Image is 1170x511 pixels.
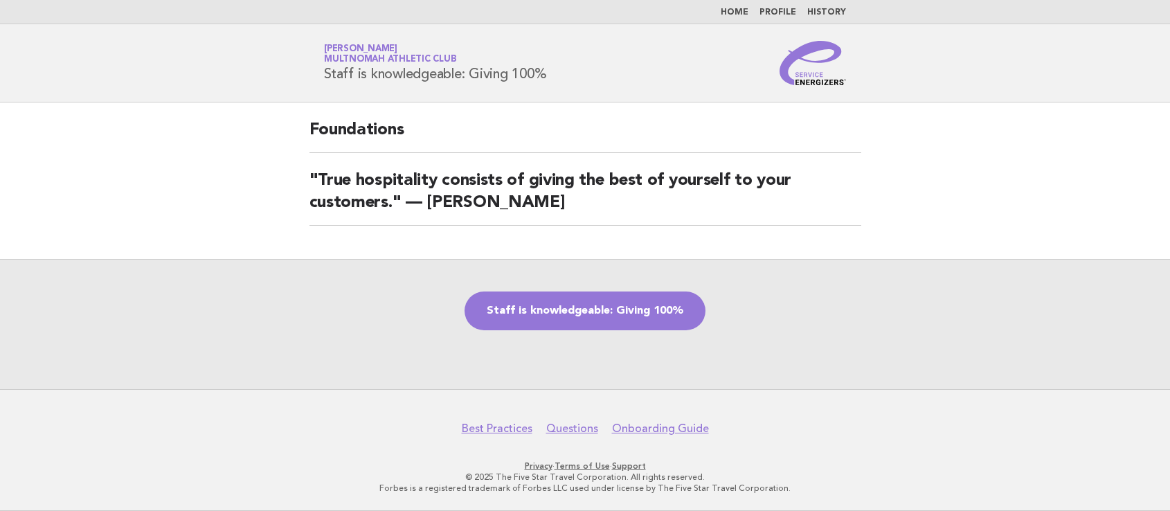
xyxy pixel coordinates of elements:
[309,119,861,153] h2: Foundations
[759,8,796,17] a: Profile
[462,422,532,436] a: Best Practices
[780,41,846,85] img: Service Energizers
[807,8,846,17] a: History
[612,461,646,471] a: Support
[161,460,1009,472] p: · ·
[721,8,748,17] a: Home
[465,292,705,330] a: Staff is knowledgeable: Giving 100%
[324,45,546,81] h1: Staff is knowledgeable: Giving 100%
[161,483,1009,494] p: Forbes is a registered trademark of Forbes LLC used under license by The Five Star Travel Corpora...
[161,472,1009,483] p: © 2025 The Five Star Travel Corporation. All rights reserved.
[555,461,610,471] a: Terms of Use
[324,55,456,64] span: Multnomah Athletic Club
[612,422,709,436] a: Onboarding Guide
[309,170,861,226] h2: "True hospitality consists of giving the best of yourself to your customers." — [PERSON_NAME]
[324,44,456,64] a: [PERSON_NAME]Multnomah Athletic Club
[525,461,552,471] a: Privacy
[546,422,598,436] a: Questions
